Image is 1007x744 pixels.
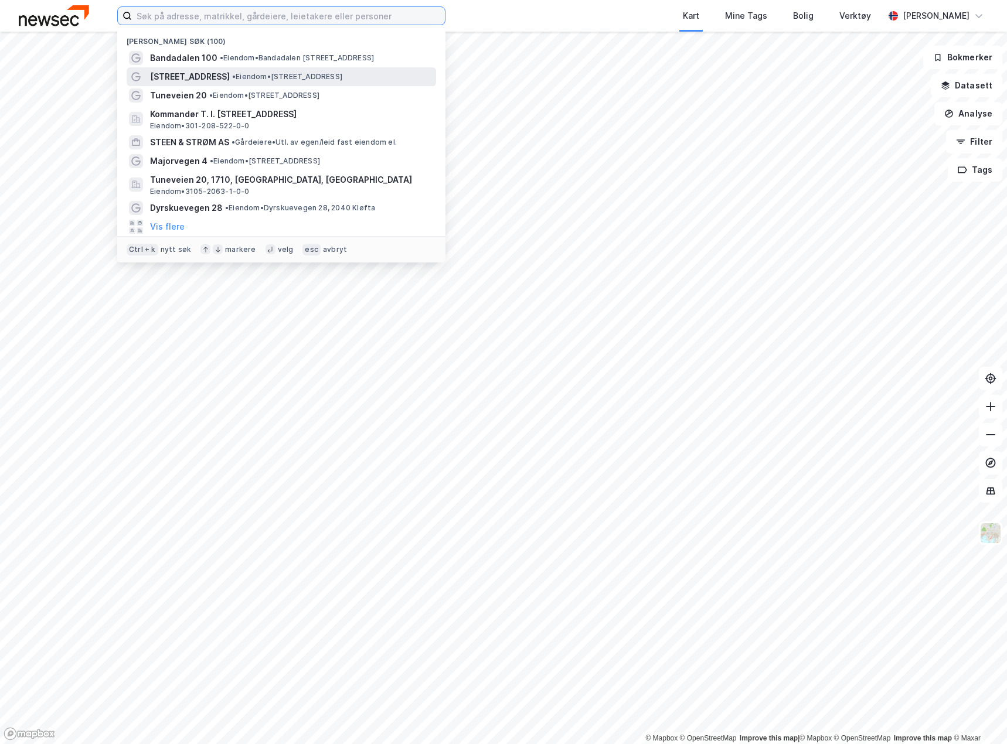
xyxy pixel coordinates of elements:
[302,244,321,255] div: esc
[161,245,192,254] div: nytt søk
[150,107,431,121] span: Kommandør T. I. [STREET_ADDRESS]
[150,70,230,84] span: [STREET_ADDRESS]
[645,734,678,742] a: Mapbox
[948,688,1007,744] iframe: Chat Widget
[150,220,185,234] button: Vis flere
[209,91,213,100] span: •
[150,51,217,65] span: Bandadalen 100
[232,138,235,146] span: •
[150,121,250,131] span: Eiendom • 301-208-522-0-0
[209,91,319,100] span: Eiendom • [STREET_ADDRESS]
[19,5,89,26] img: newsec-logo.f6e21ccffca1b3a03d2d.png
[117,28,445,49] div: [PERSON_NAME] søk (100)
[225,203,229,212] span: •
[725,9,767,23] div: Mine Tags
[225,203,375,213] span: Eiendom • Dyrskuevegen 28, 2040 Kløfta
[931,74,1002,97] button: Datasett
[903,9,969,23] div: [PERSON_NAME]
[210,156,213,165] span: •
[923,46,1002,69] button: Bokmerker
[800,734,832,742] a: Mapbox
[150,173,431,187] span: Tuneveien 20, 1710, [GEOGRAPHIC_DATA], [GEOGRAPHIC_DATA]
[645,732,981,744] div: |
[150,135,229,149] span: STEEN & STRØM AS
[225,245,256,254] div: markere
[232,138,397,147] span: Gårdeiere • Utl. av egen/leid fast eiendom el.
[278,245,294,254] div: velg
[979,522,1002,544] img: Z
[946,130,1002,153] button: Filter
[150,187,250,196] span: Eiendom • 3105-2063-1-0-0
[740,734,798,742] a: Improve this map
[210,156,320,166] span: Eiendom • [STREET_ADDRESS]
[150,201,223,215] span: Dyrskuevegen 28
[894,734,952,742] a: Improve this map
[4,727,55,740] a: Mapbox homepage
[793,9,814,23] div: Bolig
[150,154,207,168] span: Majorvegen 4
[680,734,737,742] a: OpenStreetMap
[127,244,158,255] div: Ctrl + k
[839,9,871,23] div: Verktøy
[948,158,1002,182] button: Tags
[232,72,236,81] span: •
[683,9,699,23] div: Kart
[934,102,1002,125] button: Analyse
[834,734,891,742] a: OpenStreetMap
[132,7,445,25] input: Søk på adresse, matrikkel, gårdeiere, leietakere eller personer
[232,72,342,81] span: Eiendom • [STREET_ADDRESS]
[220,53,374,63] span: Eiendom • Bandadalen [STREET_ADDRESS]
[220,53,223,62] span: •
[323,245,347,254] div: avbryt
[150,88,207,103] span: Tuneveien 20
